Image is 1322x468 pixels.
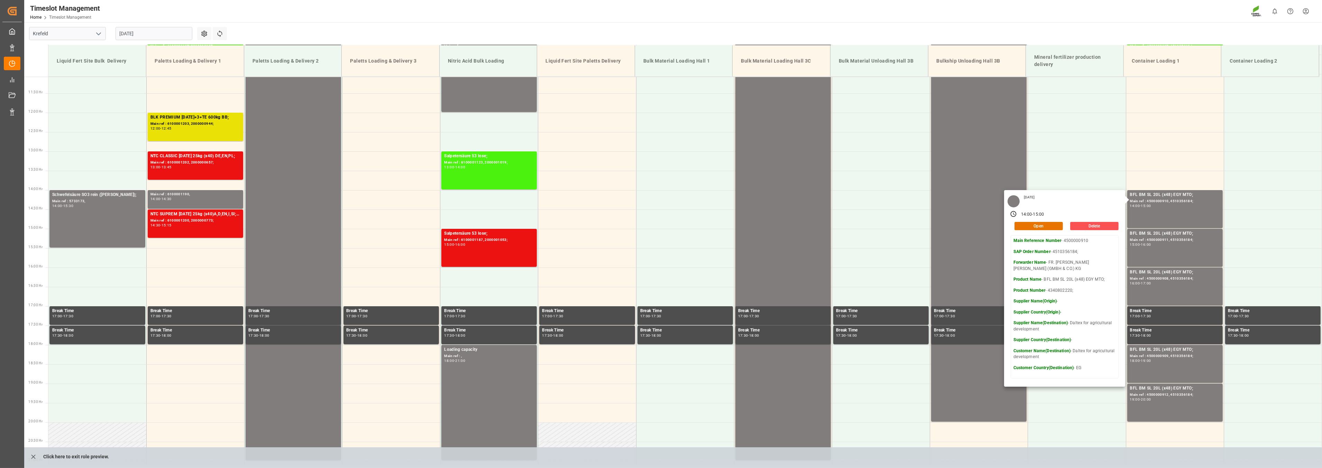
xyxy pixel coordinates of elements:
[54,55,140,67] div: Liquid Fert Site Bulk Delivery
[1013,309,1116,316] p: -
[1228,327,1318,334] div: Break Time
[1130,385,1220,392] div: BFL BM SL 20L (x48) EGY MTO;
[749,315,759,318] div: 17:30
[63,315,73,318] div: 17:30
[847,315,857,318] div: 17:30
[28,322,43,326] span: 17:30 Hr
[1130,282,1140,285] div: 16:00
[150,166,160,169] div: 13:00
[1021,195,1037,200] div: [DATE]
[444,237,534,243] div: Main ref : 6100001187, 2000001053;
[28,264,43,268] span: 16:00 Hr
[651,315,661,318] div: 17:30
[28,284,43,288] span: 16:30 Hr
[738,308,828,315] div: Break Time
[1130,346,1220,353] div: BFL BM SL 20L (x48) EGY MTO;
[934,55,1020,67] div: Bulkship Unloading Hall 3B
[28,226,43,230] span: 15:00 Hr
[28,90,43,94] span: 11:30 Hr
[1130,230,1220,237] div: BFL BM SL 20L (x48) EGY MTO;
[1013,277,1116,283] p: - BFL BM SL 20L (x48) EGY MTO;
[28,110,43,113] span: 12:00 Hr
[454,315,455,318] div: -
[1130,237,1220,243] div: Main ref : 4500000911, 4510356184;
[542,308,632,315] div: Break Time
[152,55,238,67] div: Paletts Loading & Delivery 1
[1130,308,1220,315] div: Break Time
[150,191,240,197] div: Main ref : 6100001190,
[28,148,43,152] span: 13:00 Hr
[1141,334,1151,337] div: 18:00
[63,204,73,207] div: 15:30
[650,315,651,318] div: -
[1013,365,1116,371] p: - EG
[26,450,40,463] button: close role preview
[934,334,944,337] div: 17:30
[1013,365,1074,370] strong: Customer Country(Destination)
[542,334,552,337] div: 17:30
[651,334,661,337] div: 18:00
[258,315,259,318] div: -
[1140,243,1141,246] div: -
[28,206,43,210] span: 14:30 Hr
[93,28,103,39] button: open menu
[455,166,465,169] div: 14:00
[1239,334,1249,337] div: 18:00
[52,198,143,204] div: Main ref : 5733173,
[150,211,240,218] div: NTC SUPREM [DATE] 25kg (x40)A,D,EN,I,SI;SUPER FLO T Turf BS 20kg (x50) INT;FLO T NK 14-0-19 25kg ...
[455,315,465,318] div: 17:30
[749,334,759,337] div: 18:00
[1141,243,1151,246] div: 16:00
[162,315,172,318] div: 17:30
[1130,276,1220,282] div: Main ref : 4500000908, 4510356184;
[1238,315,1239,318] div: -
[1251,5,1262,17] img: Screenshot%202023-09-29%20at%2010.02.21.png_1712312052.png
[346,334,356,337] div: 17:30
[944,334,945,337] div: -
[1013,288,1046,293] strong: Product Number
[454,243,455,246] div: -
[445,55,532,67] div: Nitric Acid Bulk Loading
[160,166,161,169] div: -
[1130,353,1220,359] div: Main ref : 4500000909, 4510356184;
[357,315,367,318] div: 17:30
[28,303,43,307] span: 17:00 Hr
[160,127,161,130] div: -
[1013,249,1116,255] p: - 4510356184;
[248,308,338,315] div: Break Time
[1141,315,1151,318] div: 17:30
[846,315,847,318] div: -
[162,334,172,337] div: 18:00
[1141,398,1151,401] div: 20:00
[150,114,240,121] div: BLK PREMIUM [DATE]+3+TE 600kg BB;
[552,334,553,337] div: -
[455,359,465,362] div: 21:00
[1283,3,1298,19] button: Help Center
[52,327,143,334] div: Break Time
[1267,3,1283,19] button: show 0 new notifications
[62,315,63,318] div: -
[1140,282,1141,285] div: -
[444,327,534,334] div: Break Time
[28,400,43,404] span: 19:30 Hr
[63,334,73,337] div: 18:00
[1013,337,1116,343] p: -
[444,359,454,362] div: 18:00
[356,315,357,318] div: -
[1013,277,1042,282] strong: Product Name
[1130,392,1220,398] div: Main ref : 4500000912, 4510356184;
[150,334,160,337] div: 17:30
[52,315,62,318] div: 17:00
[553,334,563,337] div: 18:00
[1140,334,1141,337] div: -
[444,160,534,166] div: Main ref : 6100001123, 2000001019;
[162,166,172,169] div: 13:45
[1130,198,1220,204] div: Main ref : 4500000910, 4510356184;
[1013,238,1062,243] strong: Main Reference Number
[52,308,143,315] div: Break Time
[150,315,160,318] div: 17:00
[1238,334,1239,337] div: -
[248,327,338,334] div: Break Time
[52,204,62,207] div: 14:00
[116,27,192,40] input: DD.MM.YYYY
